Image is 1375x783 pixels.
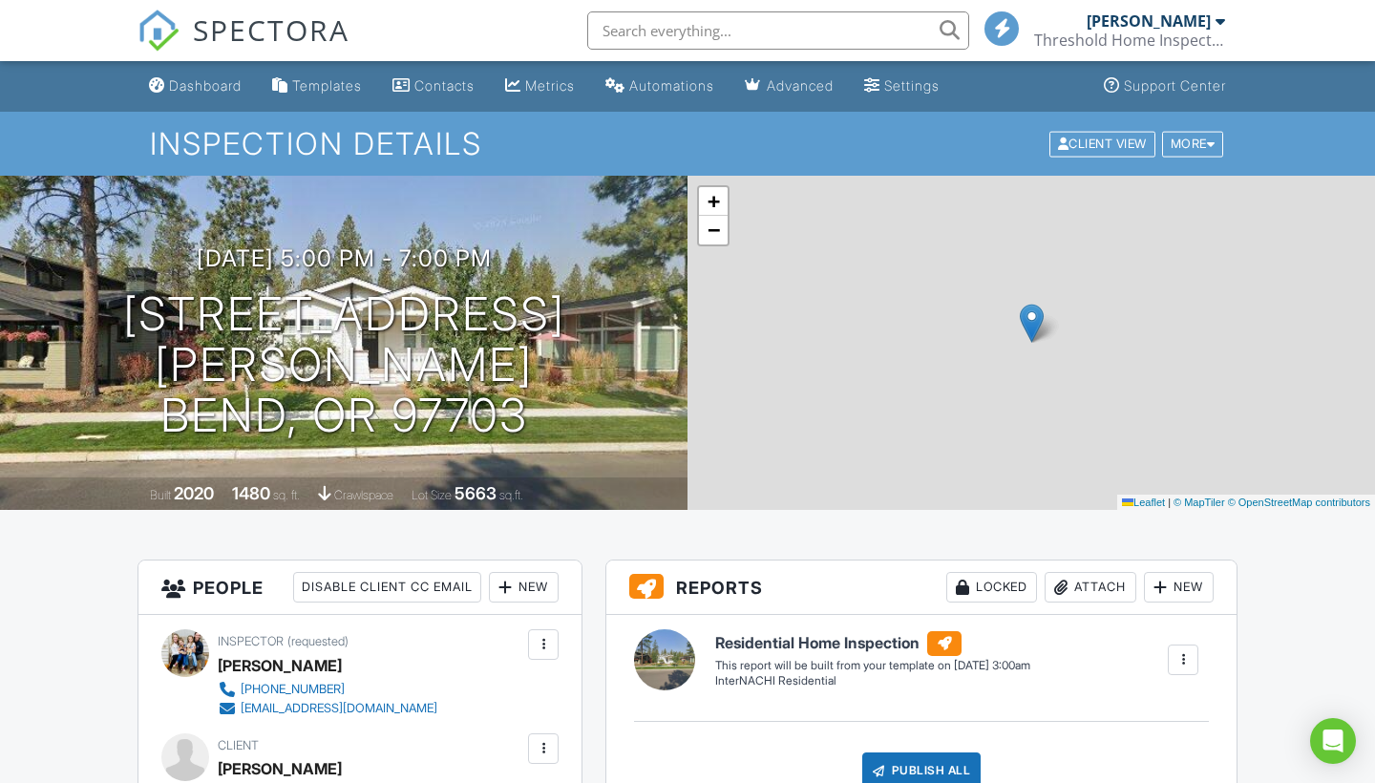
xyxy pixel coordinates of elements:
[497,69,582,104] a: Metrics
[1124,77,1226,94] div: Support Center
[455,483,497,503] div: 5663
[334,488,393,502] span: crawlspace
[1228,497,1370,508] a: © OpenStreetMap contributors
[1045,572,1136,603] div: Attach
[218,754,342,783] div: [PERSON_NAME]
[1162,131,1224,157] div: More
[708,189,720,213] span: +
[1020,304,1044,343] img: Marker
[174,483,214,503] div: 2020
[218,680,437,699] a: [PHONE_NUMBER]
[715,658,1030,673] div: This report will be built from your template on [DATE] 3:00am
[499,488,523,502] span: sq.ft.
[737,69,841,104] a: Advanced
[218,699,437,718] a: [EMAIL_ADDRESS][DOMAIN_NAME]
[629,77,714,94] div: Automations
[1144,572,1214,603] div: New
[708,218,720,242] span: −
[1049,131,1155,157] div: Client View
[31,289,657,440] h1: [STREET_ADDRESS][PERSON_NAME] Bend, OR 97703
[525,77,575,94] div: Metrics
[241,701,437,716] div: [EMAIL_ADDRESS][DOMAIN_NAME]
[293,572,481,603] div: Disable Client CC Email
[587,11,969,50] input: Search everything...
[767,77,834,94] div: Advanced
[150,127,1225,160] h1: Inspection Details
[1122,497,1165,508] a: Leaflet
[197,245,492,271] h3: [DATE] 5:00 pm - 7:00 pm
[489,572,559,603] div: New
[1096,69,1234,104] a: Support Center
[606,561,1237,615] h3: Reports
[169,77,242,94] div: Dashboard
[287,634,349,648] span: (requested)
[193,10,349,50] span: SPECTORA
[715,673,1030,689] div: InterNACHI Residential
[715,631,1030,656] h6: Residential Home Inspection
[412,488,452,502] span: Lot Size
[1174,497,1225,508] a: © MapTiler
[598,69,722,104] a: Automations (Basic)
[141,69,249,104] a: Dashboard
[1168,497,1171,508] span: |
[1310,718,1356,764] div: Open Intercom Messenger
[1087,11,1211,31] div: [PERSON_NAME]
[292,77,362,94] div: Templates
[385,69,482,104] a: Contacts
[137,10,180,52] img: The Best Home Inspection Software - Spectora
[1047,136,1160,150] a: Client View
[884,77,940,94] div: Settings
[218,651,342,680] div: [PERSON_NAME]
[218,634,284,648] span: Inspector
[857,69,947,104] a: Settings
[273,488,300,502] span: sq. ft.
[150,488,171,502] span: Built
[699,216,728,244] a: Zoom out
[218,738,259,752] span: Client
[414,77,475,94] div: Contacts
[241,682,345,697] div: [PHONE_NUMBER]
[264,69,370,104] a: Templates
[137,26,349,66] a: SPECTORA
[946,572,1037,603] div: Locked
[138,561,582,615] h3: People
[1034,31,1225,50] div: Threshold Home Inspections, LLC
[232,483,270,503] div: 1480
[699,187,728,216] a: Zoom in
